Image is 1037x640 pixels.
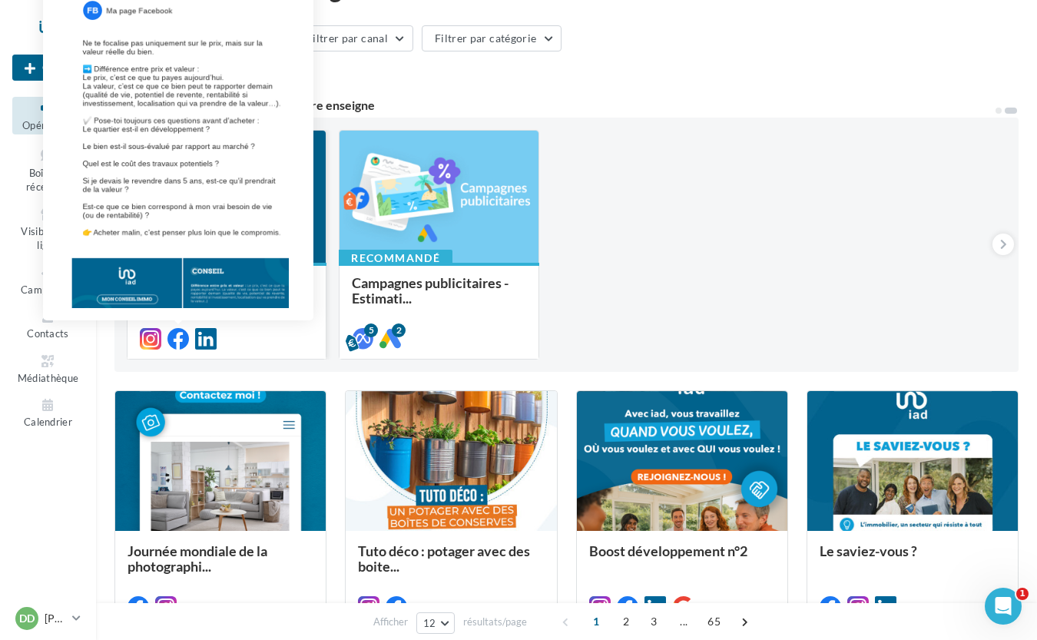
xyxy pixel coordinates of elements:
button: Filtrer par catégorie [422,25,562,51]
span: 1 [1016,588,1029,600]
a: Campagnes [12,261,84,299]
span: 1 [584,609,608,634]
span: ... [671,609,696,634]
span: résultats/page [463,615,527,629]
div: 6 opérations recommandées par votre enseigne [114,99,994,111]
span: Afficher [373,615,408,629]
div: 22 [51,144,68,156]
a: Calendrier [12,393,84,431]
span: 2 [614,609,638,634]
span: Visibilité en ligne [21,225,75,252]
button: Filtrer par canal [293,25,413,51]
span: Campagnes publicitaires - Estimati... [352,274,509,307]
span: Boîte de réception [26,167,70,194]
iframe: Intercom live chat [985,588,1022,625]
span: Tuto déco : potager avec des boite... [358,542,530,575]
span: 65 [701,609,727,634]
span: Calendrier [24,416,72,428]
div: 780 [114,64,210,81]
span: DD [19,611,35,626]
span: Le saviez-vous ? [820,542,917,559]
span: Campagnes [21,284,75,296]
div: Nouvelle campagne [12,55,84,81]
a: Contacts [12,305,84,343]
div: Recommandé [339,250,452,267]
button: Créer [12,55,84,81]
div: 5 [364,323,378,337]
span: 3 [641,609,666,634]
span: Boost développement n°2 [589,542,747,559]
a: Opérations [12,97,84,134]
a: Boîte de réception22 [12,141,84,197]
div: Recommandé [127,250,240,267]
span: Journée mondiale de la photographi... [128,542,267,575]
div: 2 [392,323,406,337]
span: Contacts [27,327,69,340]
div: opérations [144,66,210,80]
a: Médiathèque [12,350,84,387]
button: 12 [416,612,456,634]
span: mon conseil immo [140,274,250,291]
span: Opérations [22,119,74,131]
span: Médiathèque [18,372,79,384]
span: 12 [423,617,436,629]
a: Visibilité en ligne [12,203,84,255]
a: DD [PERSON_NAME] [12,604,84,633]
p: [PERSON_NAME] [45,611,66,626]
